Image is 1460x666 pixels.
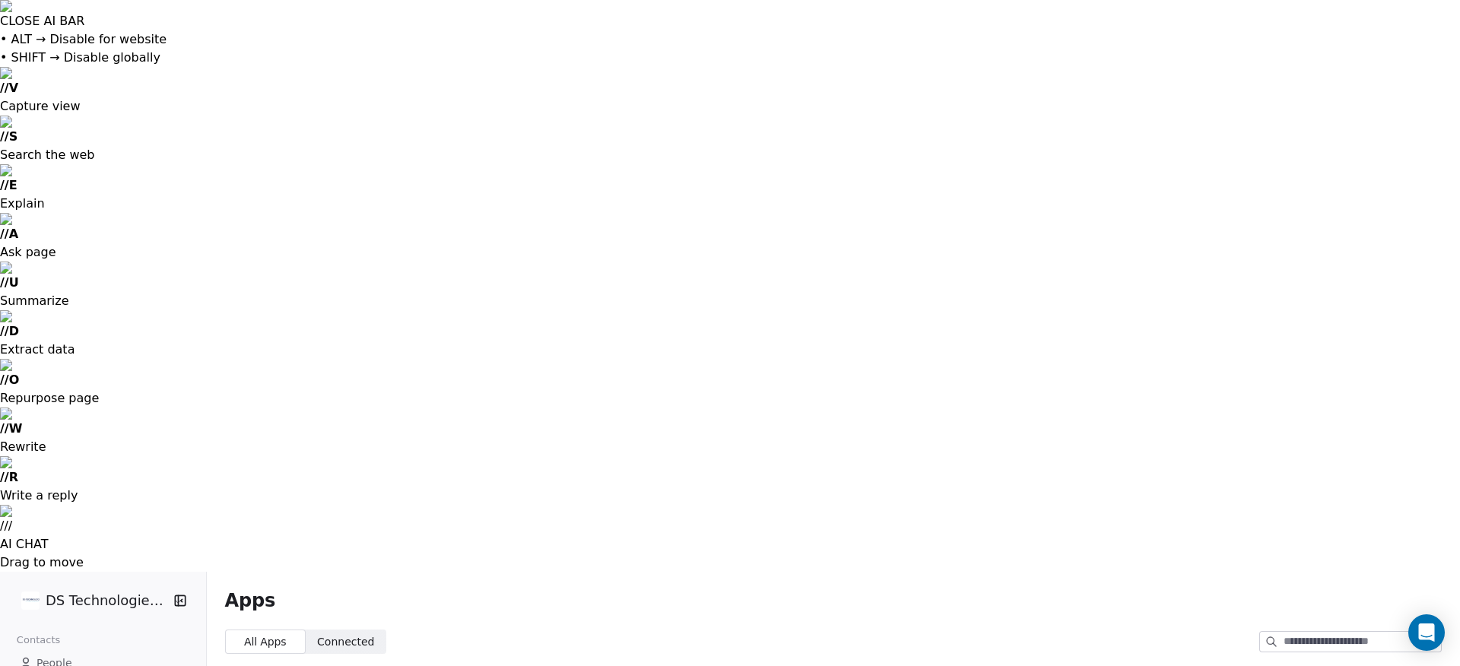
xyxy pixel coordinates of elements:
span: Connected [317,634,374,650]
img: DS%20Updated%20Logo.jpg [21,591,40,610]
span: DS Technologies Inc [46,591,169,610]
span: Contacts [10,629,67,652]
span: Apps [225,589,276,612]
button: DS Technologies Inc [18,588,163,614]
div: Open Intercom Messenger [1408,614,1445,651]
